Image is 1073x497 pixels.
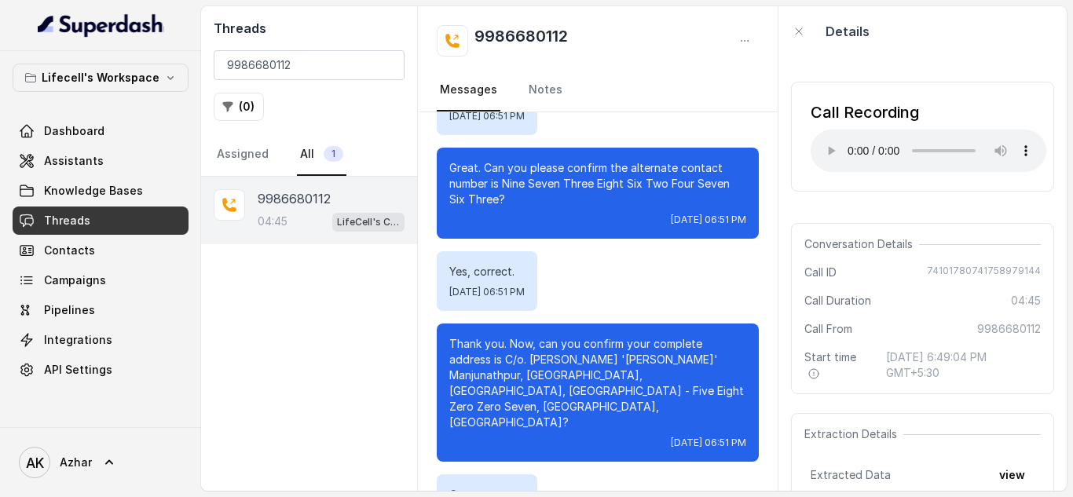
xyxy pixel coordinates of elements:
a: Notes [526,69,566,111]
h2: 9986680112 [474,25,568,57]
button: (0) [214,93,264,121]
span: Assistants [44,153,104,169]
a: Pipelines [13,296,189,324]
p: Great. Can you please confirm the alternate contact number is Nine Seven Three Eight Six Two Four... [449,160,746,207]
span: Azhar [60,455,92,470]
span: [DATE] 06:51 PM [449,286,525,298]
nav: Tabs [214,133,405,176]
h2: Threads [214,19,405,38]
button: Lifecell's Workspace [13,64,189,92]
span: [DATE] 06:51 PM [671,214,746,226]
span: Contacts [44,243,95,258]
span: Threads [44,213,90,228]
p: Yes, correct. [449,264,525,280]
span: Conversation Details [804,236,919,252]
span: 1 [324,146,343,162]
a: Contacts [13,236,189,265]
span: [DATE] 06:51 PM [449,110,525,122]
span: [DATE] 6:49:04 PM GMT+5:30 [886,349,1041,381]
span: Knowledge Bases [44,183,143,199]
a: Threads [13,206,189,235]
audio: Your browser does not support the audio element. [811,130,1046,172]
text: AK [26,455,44,471]
span: Call Duration [804,293,871,309]
span: Call From [804,321,852,337]
span: Integrations [44,332,112,348]
a: Assistants [13,147,189,175]
span: Pipelines [44,302,95,318]
button: view [990,461,1035,489]
div: Call Recording [811,101,1046,123]
p: Thank you. Now, can you confirm your complete address is C/o. [PERSON_NAME] '[PERSON_NAME]' Manju... [449,336,746,430]
span: 74101780741758979144 [927,265,1041,280]
span: Call ID [804,265,837,280]
span: Start time [804,349,874,381]
a: Campaigns [13,266,189,294]
span: Campaigns [44,272,106,288]
span: 9986680112 [977,321,1041,337]
a: Messages [437,69,500,111]
a: API Settings [13,356,189,384]
input: Search by Call ID or Phone Number [214,50,405,80]
span: Extraction Details [804,426,903,442]
p: Details [826,22,870,41]
img: light.svg [38,13,164,38]
span: Dashboard [44,123,104,139]
a: Knowledge Bases [13,177,189,205]
span: Extracted Data [811,467,891,483]
span: 04:45 [1011,293,1041,309]
nav: Tabs [437,69,759,111]
a: Integrations [13,326,189,354]
a: All1 [297,133,346,176]
p: LifeCell's Call Assistant [337,214,400,230]
a: Assigned [214,133,272,176]
p: Lifecell's Workspace [42,68,159,87]
a: Dashboard [13,117,189,145]
a: Azhar [13,440,189,484]
p: 9986680112 [258,189,331,208]
span: API Settings [44,362,112,378]
span: [DATE] 06:51 PM [671,437,746,449]
p: 04:45 [258,214,287,229]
